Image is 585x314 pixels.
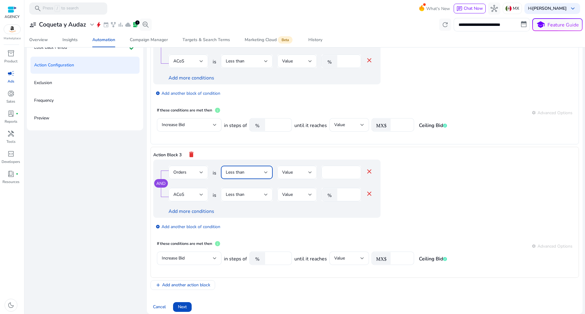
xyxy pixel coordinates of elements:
[34,60,74,70] p: Action Configuration
[224,255,247,263] span: in steps of
[278,36,292,44] span: Beta
[250,252,265,264] mat-icon: %
[4,36,21,41] p: Marketplace
[162,282,210,288] span: Add another action block
[334,255,345,261] span: Value
[528,6,567,11] p: Hi
[4,58,17,64] p: Product
[214,107,221,113] span: info
[157,241,212,252] h4: If these conditions are met then
[7,70,15,77] span: campaign
[151,280,215,290] button: Add another action block
[183,38,230,42] div: Targets & Search Terms
[140,19,152,31] button: search_insights
[488,2,500,15] button: hub
[55,5,60,12] span: /
[178,304,187,310] span: Next
[156,223,220,230] a: Add another block of condition
[366,57,373,64] mat-icon: close
[162,122,185,128] span: Increase Bid
[103,22,109,28] span: event
[294,255,327,263] span: until it reaches
[226,58,244,64] span: Less than
[88,21,96,28] span: expand_more
[34,78,52,88] p: Exclusion
[245,37,294,42] div: Marketing Cloud
[34,96,54,105] p: Frequency
[173,302,192,312] button: Next
[322,189,337,201] mat-icon: %
[168,75,214,81] a: Add more conditions
[214,241,221,247] span: info
[157,107,212,118] h4: If these conditions are met then
[513,3,519,14] p: MX
[8,79,14,84] p: Ads
[464,5,483,11] span: Chat Now
[322,55,337,67] mat-icon: %
[29,21,37,28] span: user_attributes
[135,20,140,25] div: 1
[92,38,115,42] div: Automation
[366,168,373,175] mat-icon: close
[372,252,391,264] mat-icon: MX$
[226,192,244,197] span: Less than
[39,21,86,28] h3: Coqueta y Audaz
[156,224,160,230] mat-icon: add_circle
[250,119,265,131] mat-icon: %
[532,5,567,11] b: [PERSON_NAME]
[4,25,20,34] img: amazon.svg
[142,21,149,28] span: search_insights
[62,38,78,42] div: Insights
[419,255,447,263] span: Ceiling Bid
[7,130,15,137] span: handyman
[334,122,345,128] span: Value
[7,50,15,57] span: inventory_2
[2,179,19,185] p: Resources
[282,192,293,197] span: Value
[110,22,116,28] span: family_history
[226,169,244,175] span: Less than
[7,170,15,178] span: book_4
[173,169,186,175] span: Orders
[7,90,15,97] span: donut_small
[372,119,391,131] mat-icon: MX$
[536,20,545,29] span: school
[188,150,195,160] mat-icon: delete
[213,169,216,177] span: is
[548,21,579,29] p: Feature Guide
[125,22,131,28] span: cloud
[43,5,79,12] p: Press to search
[282,169,293,175] span: Value
[426,3,450,14] span: What's New
[7,302,15,309] span: dark_mode
[454,4,486,13] button: chatChat Now
[162,255,185,261] span: Increase Bid
[173,192,184,197] span: ACoS
[151,302,168,312] button: Cancel
[29,38,48,42] div: Overview
[441,21,449,28] span: refresh
[5,119,17,124] p: Reports
[156,90,160,97] mat-icon: add_circle
[419,122,447,129] span: Ceiling Bid
[132,22,138,28] span: lab_profile
[168,208,214,215] a: Add more conditions
[5,14,19,19] p: AGENCY
[532,18,583,31] button: schoolFeature Guide
[439,19,451,31] button: refresh
[569,5,576,12] span: keyboard_arrow_down
[129,43,136,52] mat-icon: check
[308,38,322,42] div: History
[96,22,102,28] span: bolt
[118,22,124,28] span: bar_chart
[456,6,463,12] span: chat
[153,304,166,310] span: Cancel
[294,122,327,129] span: until it reaches
[34,43,67,52] p: Look Back Period
[224,122,247,129] span: in steps of
[282,58,293,64] span: Value
[16,112,18,115] span: fiber_manual_record
[153,152,182,158] p: Action Block 3
[505,5,512,12] img: mx.svg
[155,282,161,288] mat-icon: add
